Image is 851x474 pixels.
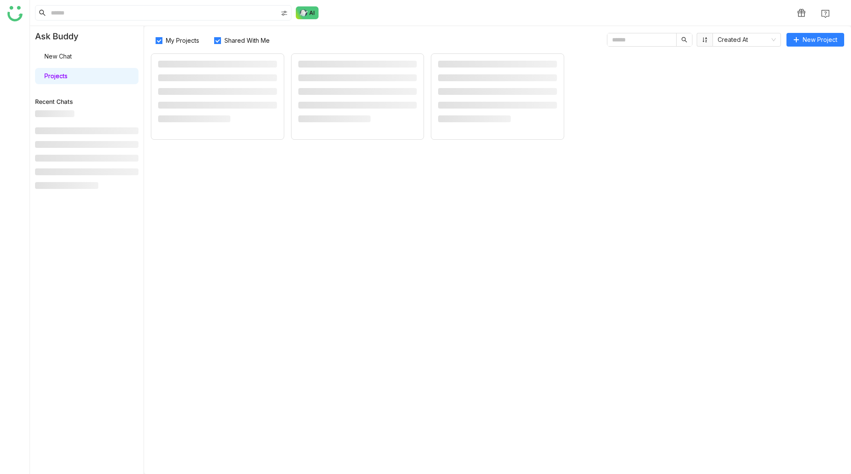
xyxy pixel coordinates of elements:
img: ask-buddy-normal.svg [296,6,319,19]
div: Recent Chats [35,98,138,105]
button: New Project [786,33,844,47]
a: Projects [42,72,68,79]
nz-select-item: Created At [718,33,776,46]
span: My Projects [162,37,203,44]
div: Ask Buddy [30,26,144,47]
span: New Project [803,35,837,44]
img: logo [7,6,23,21]
span: Shared With Me [221,37,273,44]
img: help.svg [821,9,830,18]
a: New Chat [42,53,72,60]
img: search-type.svg [281,10,288,17]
